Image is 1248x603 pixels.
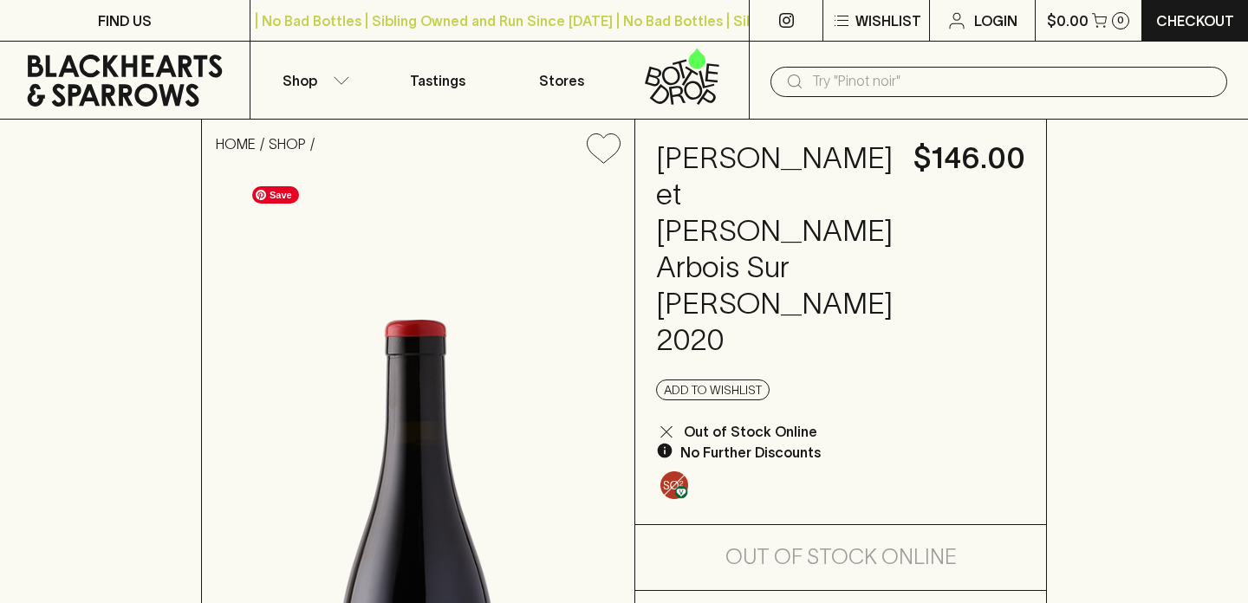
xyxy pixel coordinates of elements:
[725,543,957,571] h5: Out of Stock Online
[375,42,500,119] a: Tastings
[252,186,299,204] span: Save
[1156,10,1234,31] p: Checkout
[269,136,306,152] a: SHOP
[410,70,465,91] p: Tastings
[656,379,770,400] button: Add to wishlist
[656,467,692,503] a: Made without the use of any animal products, and without any added Sulphur Dioxide (SO2)
[98,10,152,31] p: FIND US
[812,68,1213,95] input: Try "Pinot noir"
[855,10,921,31] p: Wishlist
[539,70,584,91] p: Stores
[656,140,893,359] h4: [PERSON_NAME] et [PERSON_NAME] Arbois Sur [PERSON_NAME] 2020
[1047,10,1089,31] p: $0.00
[250,42,375,119] button: Shop
[913,140,1025,177] h4: $146.00
[500,42,625,119] a: Stores
[680,442,821,463] p: No Further Discounts
[974,10,1017,31] p: Login
[684,421,817,442] p: Out of Stock Online
[216,136,256,152] a: HOME
[660,471,688,499] img: Vegan & Sulphur Free
[283,70,317,91] p: Shop
[580,126,627,171] button: Add to wishlist
[1117,16,1124,25] p: 0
